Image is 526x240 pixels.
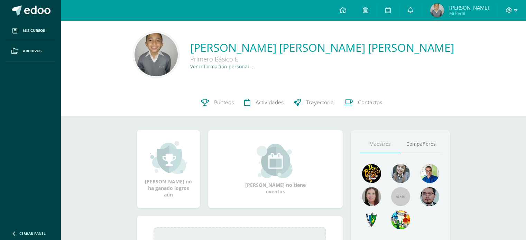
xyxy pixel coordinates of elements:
[420,164,439,183] img: 10741f48bcca31577cbcd80b61dad2f3.png
[362,164,381,183] img: 29fc2a48271e3f3676cb2cb292ff2552.png
[362,187,381,206] img: 67c3d6f6ad1c930a517675cdc903f95f.png
[6,41,55,61] a: Archivos
[23,48,41,54] span: Archivos
[241,144,310,195] div: [PERSON_NAME] no tiene eventos
[256,99,284,106] span: Actividades
[358,99,382,106] span: Contactos
[190,40,454,55] a: [PERSON_NAME] [PERSON_NAME] [PERSON_NAME]
[339,89,387,116] a: Contactos
[306,99,334,106] span: Trayectoria
[391,164,410,183] img: 45bd7986b8947ad7e5894cbc9b781108.png
[19,231,46,236] span: Cerrar panel
[214,99,234,106] span: Punteos
[257,144,294,178] img: event_small.png
[150,140,187,175] img: achievement_small.png
[144,140,193,198] div: [PERSON_NAME] no ha ganado logros aún
[190,55,398,63] div: Primero Básico E
[391,210,410,229] img: a43eca2235894a1cc1b3d6ce2f11d98a.png
[400,135,441,153] a: Compañeros
[449,4,489,11] span: [PERSON_NAME]
[196,89,239,116] a: Punteos
[289,89,339,116] a: Trayectoria
[135,33,178,76] img: dc2540df766741dce3ce3f415a22c6da.png
[362,210,381,229] img: 7cab5f6743d087d6deff47ee2e57ce0d.png
[190,63,253,70] a: Ver información personal...
[360,135,400,153] a: Maestros
[430,3,444,17] img: 0a0099982f62ce0649ef37d2a18ffb84.png
[420,187,439,206] img: d0e54f245e8330cebada5b5b95708334.png
[449,10,489,16] span: Mi Perfil
[239,89,289,116] a: Actividades
[6,21,55,41] a: Mis cursos
[391,187,410,206] img: 55x55
[23,28,45,33] span: Mis cursos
